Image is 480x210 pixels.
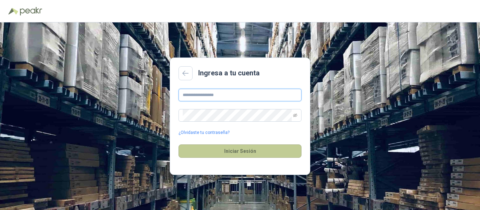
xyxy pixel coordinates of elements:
button: Iniciar Sesión [179,144,301,158]
img: Logo [8,8,18,15]
img: Peakr [20,7,42,15]
h2: Ingresa a tu cuenta [198,68,260,79]
a: ¿Olvidaste tu contraseña? [179,129,229,136]
span: eye-invisible [293,113,297,117]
